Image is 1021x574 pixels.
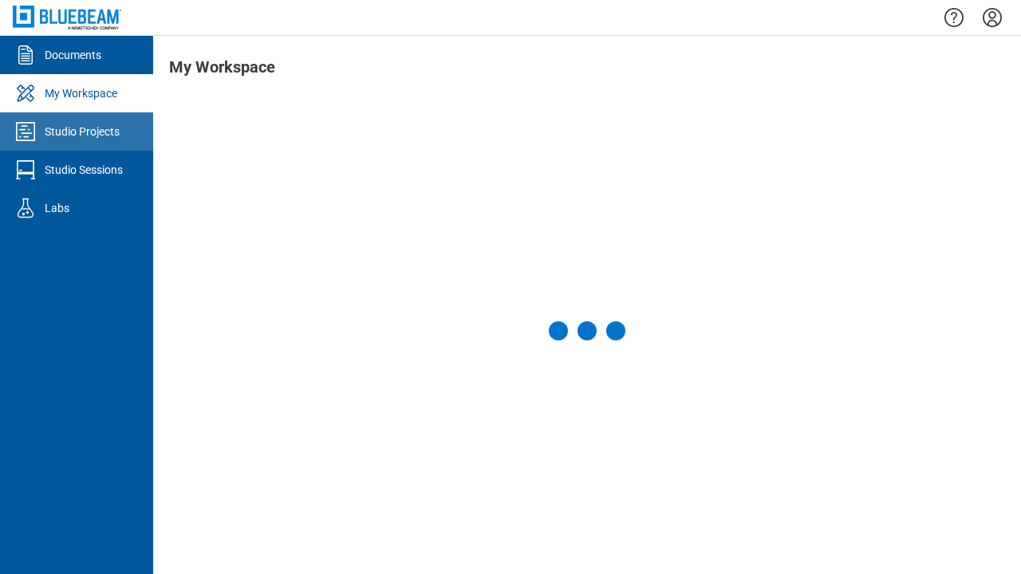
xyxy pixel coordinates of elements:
svg: Studio Sessions [13,157,38,183]
svg: Documents [13,42,38,68]
svg: My Workspace [13,81,38,106]
img: Bluebeam, Inc. [13,6,121,29]
svg: Studio Projects [13,119,38,144]
h1: My Workspace [169,58,275,84]
div: Labs [45,200,69,216]
button: Settings [980,4,1005,31]
svg: Labs [13,195,38,221]
div: Documents [45,47,101,63]
div: Studio Sessions [45,162,123,178]
div: My Workspace [45,85,117,101]
div: Loading My Workspace [549,321,625,340]
div: Studio Projects [45,124,120,140]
